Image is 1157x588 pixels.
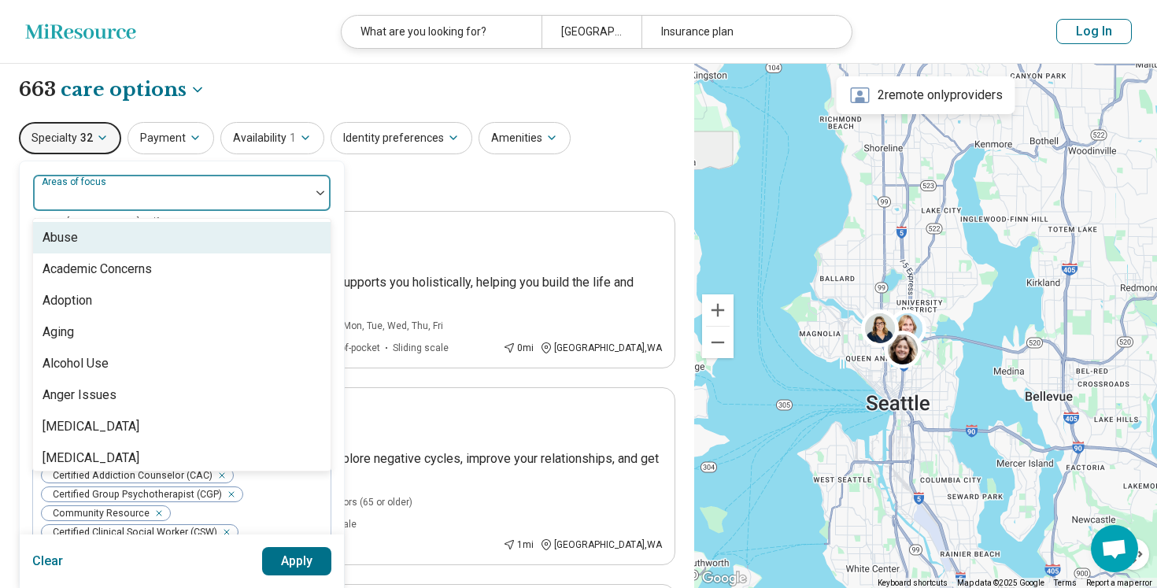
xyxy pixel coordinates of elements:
[542,16,641,48] div: [GEOGRAPHIC_DATA], [GEOGRAPHIC_DATA] 98195, [GEOGRAPHIC_DATA]
[32,547,64,575] button: Clear
[1091,525,1138,572] div: Open chat
[290,130,296,146] span: 1
[342,16,542,48] div: What are you looking for?
[220,122,324,154] button: Availability1
[61,76,187,103] span: care options
[42,525,222,540] span: Certified Clinical Social Worker (CSW)
[80,130,93,146] span: 32
[331,122,472,154] button: Identity preferences
[61,76,205,103] button: Care options
[1054,579,1077,587] a: Terms (opens in new tab)
[79,449,662,487] p: In working with me, you will be able to safely explore negative cycles, improve your relationship...
[702,294,734,326] button: Zoom in
[43,260,152,279] div: Academic Concerns
[957,579,1044,587] span: Map data ©2025 Google
[322,341,380,355] span: Out-of-pocket
[42,468,217,483] span: Certified Addiction Counselor (CAC)
[43,354,109,373] div: Alcohol Use
[540,538,662,552] div: [GEOGRAPHIC_DATA] , WA
[479,122,571,154] button: Amenities
[262,547,332,575] button: Apply
[79,273,662,311] p: Together we can create a therapy process that supports you holistically, helping you build the li...
[1056,19,1132,44] button: Log In
[540,341,662,355] div: [GEOGRAPHIC_DATA] , WA
[43,228,78,247] div: Abuse
[503,341,534,355] div: 0 mi
[43,386,116,405] div: Anger Issues
[43,291,92,310] div: Adoption
[393,341,449,355] span: Sliding scale
[43,449,139,468] div: [MEDICAL_DATA]
[19,76,205,103] h1: 663
[43,417,139,436] div: [MEDICAL_DATA]
[43,323,74,342] div: Aging
[19,122,121,154] button: Specialty32
[42,506,154,521] span: Community Resource
[32,216,210,227] span: Anxiety, [MEDICAL_DATA], Self-Esteem, etc.
[641,16,841,48] div: Insurance plan
[316,319,443,333] span: Works Mon, Tue, Wed, Thu, Fri
[1086,579,1152,587] a: Report a map error
[503,538,534,552] div: 1 mi
[42,487,227,502] span: Certified Group Psychotherapist (CGP)
[702,327,734,358] button: Zoom out
[837,76,1015,114] div: 2 remote only providers
[128,122,214,154] button: Payment
[42,176,109,187] label: Areas of focus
